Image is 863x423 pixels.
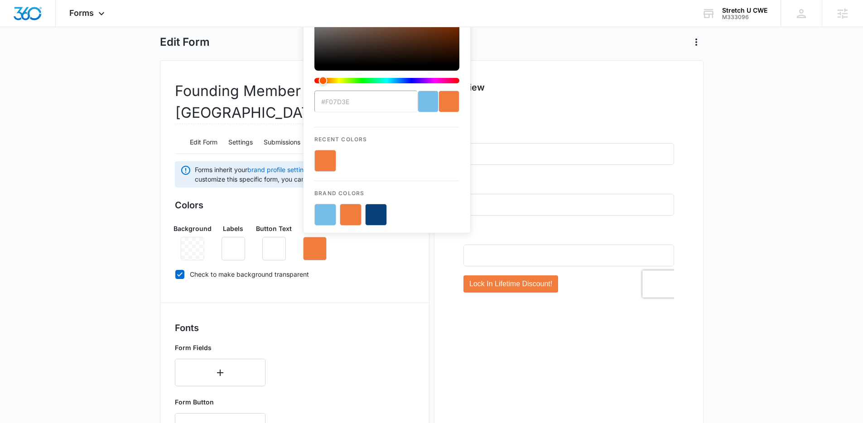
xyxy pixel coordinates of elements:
p: Form Fields [175,343,265,352]
div: account id [722,14,767,20]
h3: Colors [175,198,415,212]
div: previous color [418,91,439,112]
button: Settings [228,132,253,154]
h2: Preview [449,81,689,94]
span: Lock In Lifetime Discount! [6,157,89,164]
p: Background [174,224,212,233]
p: Form Button [175,397,265,407]
button: Actions [689,35,704,49]
div: Hue [314,78,459,83]
div: account name [722,7,767,14]
label: Check to make background transparent [175,269,415,279]
input: color-picker-input [314,91,418,112]
button: Remove [222,237,245,260]
h1: Edit Form [160,35,210,49]
a: brand profile settings [247,166,311,173]
button: Remove [262,237,286,260]
h3: Fonts [175,321,415,335]
span: Forms inherit your by default. If you need to customize this specific form, you can make individu... [195,165,409,184]
p: Recent Colors [314,127,459,144]
span: Forms [69,8,94,18]
h2: Founding Member - New - [GEOGRAPHIC_DATA] [175,80,415,124]
p: Button Text [256,224,292,233]
p: Labels [223,224,243,233]
iframe: reCAPTCHA [179,147,295,174]
button: Edit Form [190,132,217,154]
p: Brand Colors [314,181,459,197]
button: Remove [303,237,327,260]
div: current color selection [439,91,459,112]
button: Submissions [264,132,300,154]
